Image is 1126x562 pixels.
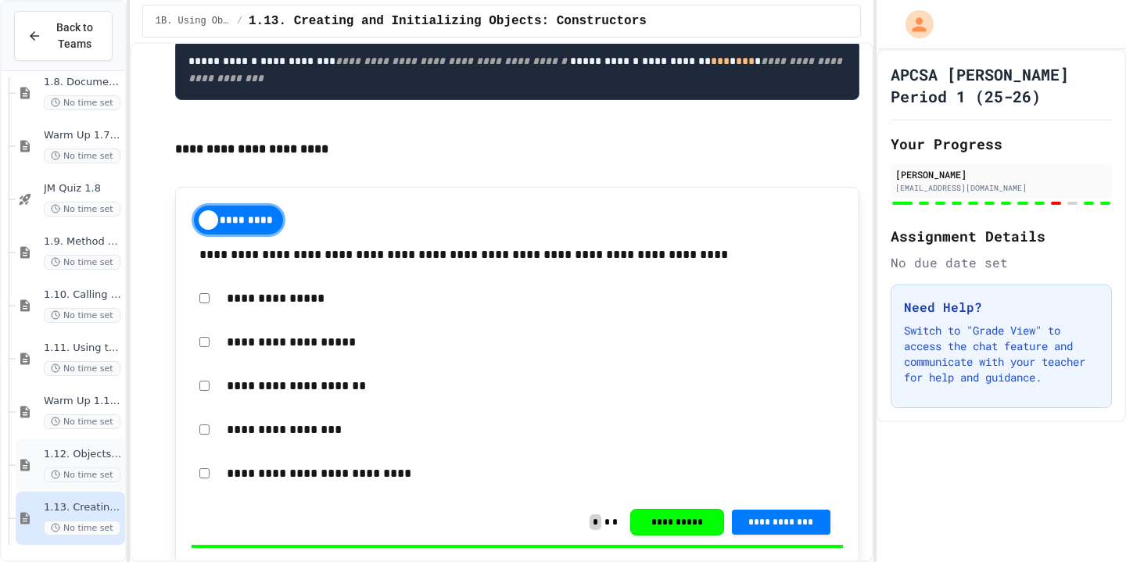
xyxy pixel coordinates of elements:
[44,149,120,163] span: No time set
[891,225,1112,247] h2: Assignment Details
[891,63,1112,107] h1: APCSA [PERSON_NAME] Period 1 (25-26)
[44,308,120,323] span: No time set
[44,414,120,429] span: No time set
[44,76,122,89] span: 1.8. Documentation with Comments and Preconditions
[44,361,120,376] span: No time set
[44,95,120,110] span: No time set
[44,395,122,408] span: Warm Up 1.10-1.11
[249,12,647,30] span: 1.13. Creating and Initializing Objects: Constructors
[44,129,122,142] span: Warm Up 1.7-1.8
[44,288,122,302] span: 1.10. Calling Class Methods
[44,182,122,195] span: JM Quiz 1.8
[237,15,242,27] span: /
[156,15,231,27] span: 1B. Using Objects
[44,467,120,482] span: No time set
[904,298,1099,317] h3: Need Help?
[44,342,122,355] span: 1.11. Using the Math Class
[895,182,1107,194] div: [EMAIL_ADDRESS][DOMAIN_NAME]
[51,20,99,52] span: Back to Teams
[891,133,1112,155] h2: Your Progress
[891,253,1112,272] div: No due date set
[44,521,120,535] span: No time set
[895,167,1107,181] div: [PERSON_NAME]
[44,255,120,270] span: No time set
[44,235,122,249] span: 1.9. Method Signatures
[904,323,1099,385] p: Switch to "Grade View" to access the chat feature and communicate with your teacher for help and ...
[44,448,122,461] span: 1.12. Objects - Instances of Classes
[44,501,122,514] span: 1.13. Creating and Initializing Objects: Constructors
[44,202,120,217] span: No time set
[14,11,113,61] button: Back to Teams
[889,6,938,42] div: My Account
